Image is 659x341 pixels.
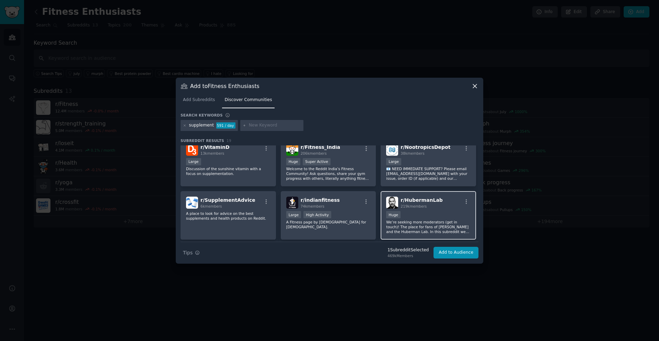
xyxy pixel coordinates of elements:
[386,158,401,165] div: Large
[286,220,371,229] p: A Fitness page by [DEMOGRAPHIC_DATA] for [DEMOGRAPHIC_DATA].
[222,95,274,109] a: Discover Communities
[181,138,224,143] span: Subreddit Results
[186,144,198,156] img: VitaminD
[186,211,270,221] p: A place to look for advice on the best supplements and health products on Reddit.
[433,247,478,258] button: Add to Audience
[386,211,401,218] div: Huge
[224,97,272,103] span: Discover Communities
[286,144,298,156] img: Fitness_India
[249,122,301,129] input: New Keyword
[200,197,255,203] span: r/ SupplementAdvice
[186,166,270,176] p: Discussion of the sunshine vitamin with a focus on supplementation.
[386,144,398,156] img: NootropicsDepot
[303,158,331,165] div: Super Active
[401,151,424,155] span: 38k members
[186,197,198,209] img: SupplementAdvice
[183,97,215,103] span: Add Subreddits
[190,82,259,90] h3: Add to Fitness Enthusiasts
[401,197,443,203] span: r/ HubermanLab
[386,166,471,181] p: 📧 NEED IMMEDIATE SUPPORT? Please email [EMAIL_ADDRESS][DOMAIN_NAME] with your issue, order ID (if...
[200,144,230,150] span: r/ VitaminD
[388,253,429,258] div: 469k Members
[401,204,427,208] span: 219k members
[286,197,298,209] img: indianfitness
[189,122,214,129] div: supplement
[200,151,224,155] span: 13k members
[181,247,202,259] button: Tips
[301,144,340,150] span: r/ Fitness_India
[181,95,217,109] a: Add Subreddits
[200,204,222,208] span: 6k members
[286,211,301,218] div: Large
[227,139,231,143] span: 19
[386,220,471,234] p: We’re seeking more moderators (get in touch)! The place for fans of [PERSON_NAME] and the Huberma...
[216,122,235,129] div: 591 / day
[388,247,429,253] div: 1 Subreddit Selected
[181,113,223,118] h3: Search keywords
[286,166,371,181] p: Welcome to the Reddit India’s Fitness Community! Ask questions, share your gym progress with othe...
[301,151,327,155] span: 206k members
[186,158,201,165] div: Large
[401,144,450,150] span: r/ NootropicsDepot
[303,211,331,218] div: High Activity
[286,158,301,165] div: Huge
[301,204,324,208] span: 74k members
[183,249,193,256] span: Tips
[386,197,398,209] img: HubermanLab
[301,197,340,203] span: r/ indianfitness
